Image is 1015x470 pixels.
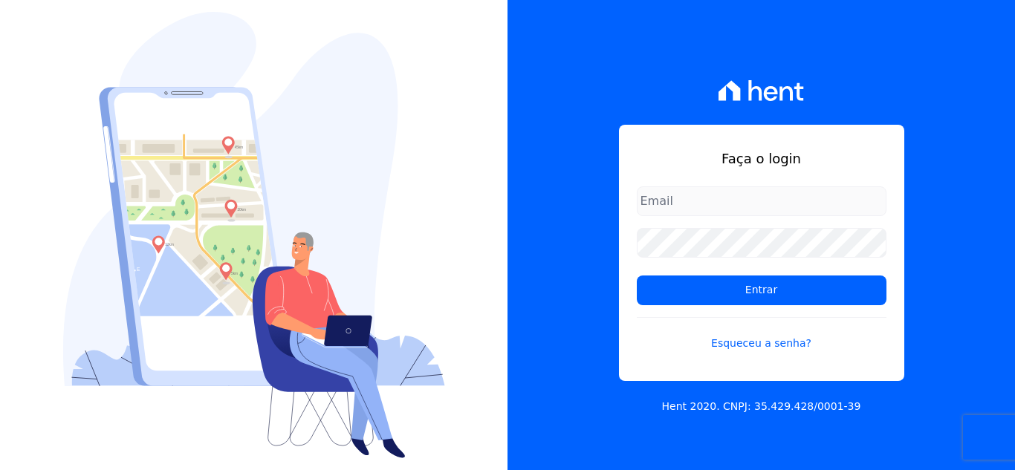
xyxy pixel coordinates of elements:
input: Entrar [637,275,886,305]
input: Email [637,186,886,216]
h1: Faça o login [637,148,886,169]
a: Esqueceu a senha? [637,317,886,351]
img: Login [63,12,445,458]
p: Hent 2020. CNPJ: 35.429.428/0001-39 [662,399,861,414]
